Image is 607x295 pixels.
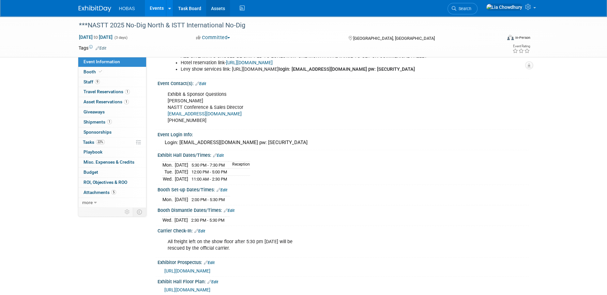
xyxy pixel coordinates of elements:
span: 2:30 PM - 5:30 PM [191,218,224,223]
span: Misc. Expenses & Credits [83,159,134,165]
span: ROI, Objectives & ROO [83,180,127,185]
div: Event Login Info: [158,130,529,138]
td: Mon. [162,161,175,169]
a: Giveaways [78,107,146,117]
td: [DATE] [175,161,188,169]
a: Staff9 [78,77,146,87]
span: Sponsorships [83,129,112,135]
div: Exhibit Hall Floor Plan: [158,277,529,285]
a: Booth [78,67,146,77]
a: Search [448,3,478,14]
a: Edit [195,81,206,86]
a: Sponsorships [78,127,146,137]
td: [DATE] [175,175,188,182]
a: Edit [224,208,235,213]
span: Asset Reservations [83,99,129,104]
td: Tue. [162,169,175,176]
td: Tags [79,45,106,51]
span: Staff [83,79,100,84]
td: Wed. [162,216,175,223]
span: to [93,35,99,40]
div: Exhibit & Sponsor Questions [PERSON_NAME] NASTT Conference & Sales Director [PHONE_NUMBER] [163,88,457,127]
span: 5 [111,190,116,195]
span: (3 days) [114,36,128,40]
span: Giveaways [83,109,105,114]
div: In-Person [515,35,530,40]
div: ***NASTT 2025 No-Dig North & ISTT International No-Dig [77,20,492,31]
a: [URL][DOMAIN_NAME] [164,287,210,292]
span: 1 [125,89,130,94]
td: Reception [228,161,250,169]
img: ExhibitDay [79,6,111,12]
td: [DATE] [175,216,188,223]
a: Edit [194,229,205,233]
a: Edit [207,280,218,284]
span: 11:00 AM - 2:30 PM [191,177,227,182]
a: Travel Reservations1 [78,87,146,97]
div: Login: [EMAIL_ADDRESS][DOMAIN_NAME] pw: [SECURITY_DATA] [162,138,524,148]
span: Budget [83,170,98,175]
div: Booth Dismantle Dates/Times: [158,205,529,214]
div: Carrier Check-In: [158,226,529,234]
span: Playbook [83,149,102,155]
li: Levy show services link: [URL][DOMAIN_NAME] [181,66,453,73]
li: Hotel reservation link- [181,60,453,66]
span: 12:00 PM - 5:00 PM [191,170,227,174]
span: Attachments [83,190,116,195]
td: Mon. [162,196,175,203]
span: 1 [107,119,112,124]
span: more [82,200,93,205]
div: Booth Set-up Dates/Times: [158,185,529,193]
a: Edit [213,153,224,158]
a: Misc. Expenses & Credits [78,157,146,167]
td: [DATE] [175,196,188,203]
div: Event Format [463,34,530,44]
img: Format-Inperson.png [507,35,514,40]
span: 9 [95,79,100,84]
div: Event Contact(s): [158,79,529,87]
button: Committed [194,34,233,41]
span: [DATE] [DATE] [79,34,113,40]
a: Playbook [78,147,146,157]
a: Attachments5 [78,188,146,198]
span: 22% [96,140,105,144]
td: Personalize Event Tab Strip [122,208,133,216]
div: Exhibitor Prospectus: [158,258,529,266]
span: 2:00 PM - 5:30 PM [191,197,225,202]
a: Asset Reservations1 [78,97,146,107]
span: Event Information [83,59,120,64]
span: Shipments [83,119,112,125]
b: login: [EMAIL_ADDRESS][DOMAIN_NAME] pw: [SECURITY_DATA] [279,66,415,72]
a: Tasks22% [78,138,146,147]
div: Exhibit Hall Dates/Times: [158,150,529,159]
div: All freight left on the show floor after 5:30 pm [DATE] will be rescued by the official carrier. [163,235,457,255]
span: Search [456,6,471,11]
a: Event Information [78,57,146,67]
a: Shipments1 [78,117,146,127]
td: Wed. [162,175,175,182]
span: Travel Reservations [83,89,130,94]
span: Booth [83,69,103,74]
a: more [78,198,146,208]
span: [GEOGRAPHIC_DATA], [GEOGRAPHIC_DATA] [353,36,435,41]
a: Edit [204,260,215,265]
a: ROI, Objectives & ROO [78,178,146,187]
a: [URL][DOMAIN_NAME] [226,60,273,66]
span: 1 [124,99,129,104]
a: Edit [217,188,227,192]
div: Event Rating [512,45,530,48]
img: Lia Chowdhury [486,4,523,11]
span: HOBAS [119,6,135,11]
td: Toggle Event Tabs [133,208,146,216]
a: [URL][DOMAIN_NAME] [164,268,210,273]
a: Edit [96,46,106,51]
td: [DATE] [175,169,188,176]
span: 5:30 PM - 7:30 PM [191,163,225,168]
span: Tasks [83,140,105,145]
i: Booth reservation complete [99,70,102,73]
a: Budget [78,168,146,177]
a: [EMAIL_ADDRESS][DOMAIN_NAME] [168,111,242,117]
